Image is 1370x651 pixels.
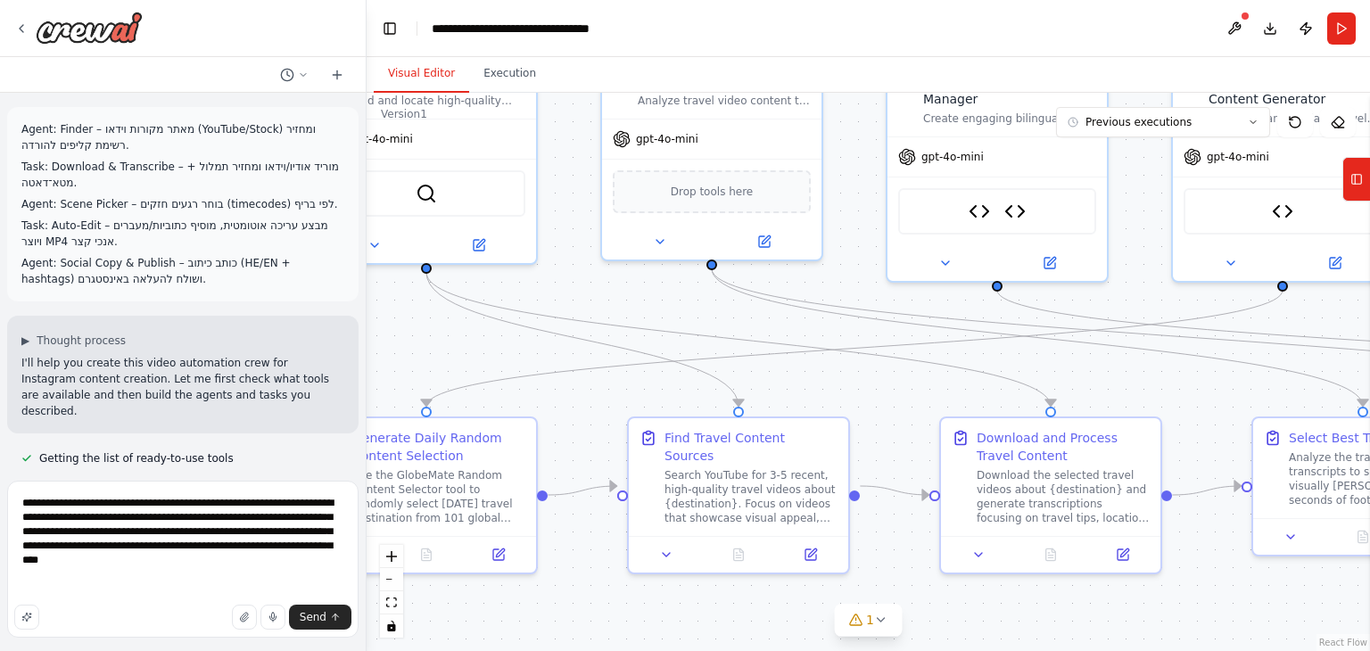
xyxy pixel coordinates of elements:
img: Instagram Content Publisher [1004,201,1026,222]
a: React Flow attribution [1319,638,1367,647]
span: 1 [866,611,874,629]
span: gpt-4o-mini [636,132,698,146]
button: Visual Editor [374,55,469,93]
p: Agent: Scene Picker – בוחר רגעים חזקים (timecodes) לפי בריף. [21,196,344,212]
div: Create engaging bilingual captions (Hebrew and English) for GlobeMate travel videos about {destin... [923,111,1096,126]
button: Upload files [232,605,257,630]
span: gpt-4o-mini [1207,150,1269,164]
img: Facebook Page Publisher [969,201,990,222]
div: Version 1 [381,107,427,121]
p: Agent: Social Copy & Publish – כותב כיתוב (HE/EN + hashtags) ושולח להעלאה באינסטגרם. [21,255,344,287]
div: Generate Daily Random Content SelectionUse the GlobeMate Random Content Selector tool to randomly... [315,416,538,574]
div: Download the selected travel videos about {destination} and generate transcriptions focusing on t... [977,468,1150,525]
button: Open in side panel [714,231,814,252]
g: Edge from 8ad0685b-9370-46da-b541-8b2c8786389b to 6819888f-b17f-44b2-88f9-5821176bbe80 [1172,477,1241,504]
div: Use the GlobeMate Random Content Selector tool to randomly select [DATE] travel destination from ... [352,468,525,525]
button: zoom out [380,568,403,591]
span: Thought process [37,334,126,348]
button: Click to speak your automation idea [260,605,285,630]
div: React Flow controls [380,545,403,638]
p: Agent: Finder – מאתר מקורות וידאו (YouTube/Stock) ומחזיר רשימת קליפים להורדה. [21,121,344,153]
div: Find Travel Content SourcesSearch YouTube for 3-5 recent, high-quality travel videos about {desti... [627,416,850,574]
button: fit view [380,591,403,614]
span: ▶ [21,334,29,348]
p: Task: Download & Transcribe – מוריד אודיו/וידאו ומחזיר תמלול + מטא־דאטה. [21,159,344,191]
g: Edge from 0a5961fd-dcc6-4a71-837d-d6cef85c936b to 8ad0685b-9370-46da-b541-8b2c8786389b [860,477,928,504]
div: Find and locate high-quality travel video sources from YouTube about {destination} for creating e... [315,60,538,265]
div: Download and Process Travel ContentDownload the selected travel videos about {destination} and ge... [939,416,1162,574]
img: Logo [36,12,143,44]
span: gpt-4o-mini [921,150,984,164]
button: Start a new chat [323,64,351,86]
button: toggle interactivity [380,614,403,638]
img: GlobeMate Random Content Selector [1272,201,1293,222]
g: Edge from d40bd336-6ba5-4d0b-9550-69c7a018fae7 to 0a5961fd-dcc6-4a71-837d-d6cef85c936b [548,477,616,504]
g: Edge from e1ec83c1-ba80-4a63-92cb-b659eb871d93 to 8ad0685b-9370-46da-b541-8b2c8786389b [417,272,1060,406]
button: Open in side panel [428,235,529,256]
div: Find and locate high-quality travel video sources from YouTube about {destination} for creating e... [352,94,525,108]
button: Open in side panel [780,544,841,565]
button: Switch to previous chat [273,64,316,86]
div: Download and Process Travel Content [977,429,1150,465]
div: Generate Daily Random Content Selection [352,429,525,465]
button: Open in side panel [999,252,1100,274]
span: Getting the list of ready-to-use tools [39,451,234,466]
div: Analyze travel video content to identify the most visually [PERSON_NAME] and engaging moments for... [638,94,811,108]
button: No output available [701,544,777,565]
button: Previous executions [1056,107,1270,137]
p: Task: Auto-Edit – מבצע עריכה אוטומטית, מוסיף כתוביות/מעברים ויוצר MP4 אנכי קצר. [21,218,344,250]
g: Edge from e1ec83c1-ba80-4a63-92cb-b659eb871d93 to 0a5961fd-dcc6-4a71-837d-d6cef85c936b [417,272,747,406]
button: No output available [1013,544,1089,565]
p: I'll help you create this video automation crew for Instagram content creation. Let me first chec... [21,355,344,419]
button: ▶Thought process [21,334,126,348]
span: Send [300,610,326,624]
button: 1 [834,604,903,637]
span: Previous executions [1085,115,1192,129]
g: Edge from 1d6d81f9-b85d-419f-a69c-4bef8bff296c to d40bd336-6ba5-4d0b-9550-69c7a018fae7 [417,290,1292,406]
span: Drop tools here [671,183,754,201]
div: Analyze travel video content to identify the most visually [PERSON_NAME] and engaging moments for... [600,60,823,261]
img: SerperDevTool [416,183,437,204]
div: Search YouTube for 3-5 recent, high-quality travel videos about {destination}. Focus on videos th... [664,468,838,525]
button: Open in side panel [1092,544,1153,565]
button: Open in side panel [467,544,529,565]
button: Improve this prompt [14,605,39,630]
button: Send [289,605,351,630]
nav: breadcrumb [432,20,590,37]
span: gpt-4o-mini [351,132,413,146]
button: Execution [469,55,550,93]
div: GlobeMate Social Media ManagerCreate engaging bilingual captions (Hebrew and English) for GlobeMa... [886,60,1109,283]
button: No output available [389,544,465,565]
button: Hide left sidebar [377,16,402,41]
button: zoom in [380,545,403,568]
div: Find Travel Content Sources [664,429,838,465]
